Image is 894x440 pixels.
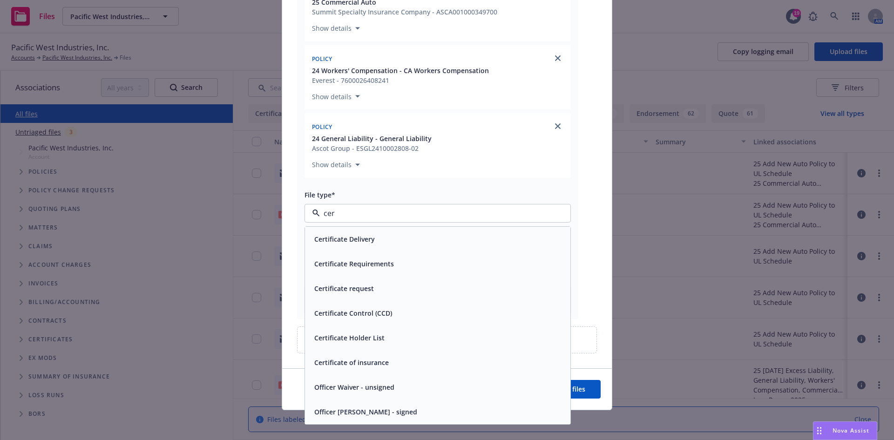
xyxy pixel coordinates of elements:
[314,234,375,244] button: Certificate Delivery
[320,208,552,219] input: Filter by keyword
[314,358,389,367] button: Certificate of insurance
[312,75,489,85] div: Everest - 7600026408241
[558,385,585,393] span: Add files
[312,66,489,75] button: 24 Workers' Compensation - CA Workers Compensation
[312,143,432,153] div: Ascot Group - ESGL2410002808-02
[552,121,563,132] a: close
[308,91,364,102] button: Show details
[305,190,335,199] span: File type*
[833,426,869,434] span: Nova Assist
[314,382,394,392] button: Officer Waiver - unsigned
[314,284,374,293] button: Certificate request
[308,159,364,170] button: Show details
[813,422,825,440] div: Drag to move
[312,7,497,17] div: Summit Specialty Insurance Company - ASCA001000349700
[552,53,563,64] a: close
[314,333,385,343] button: Certificate Holder List
[308,23,364,34] button: Show details
[297,326,597,353] div: Upload new files
[312,55,332,63] span: Policy
[314,259,394,269] button: Certificate Requirements
[314,308,392,318] button: Certificate Control (CCD)
[314,407,417,417] button: Officer [PERSON_NAME] - signed
[312,134,432,143] button: 24 General Liability - General Liability
[542,380,601,399] button: Add files
[312,123,332,131] span: Policy
[813,421,877,440] button: Nova Assist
